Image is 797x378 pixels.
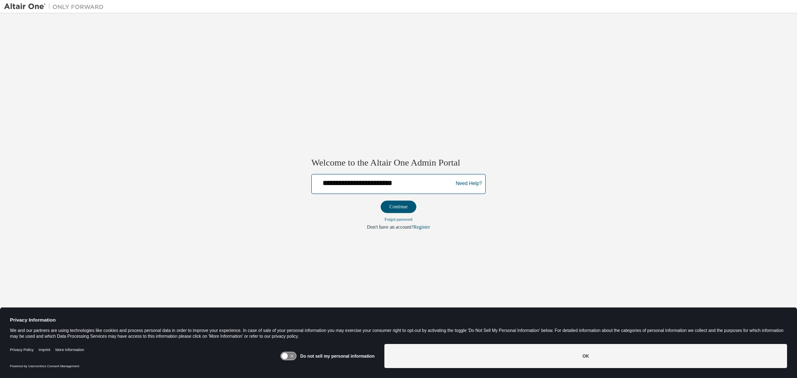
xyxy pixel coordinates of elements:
[413,224,430,230] a: Register
[385,217,413,222] a: Forgot password
[4,2,108,11] img: Altair One
[367,224,413,230] span: Don't have an account?
[381,200,416,213] button: Continue
[311,157,486,169] h2: Welcome to the Altair One Admin Portal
